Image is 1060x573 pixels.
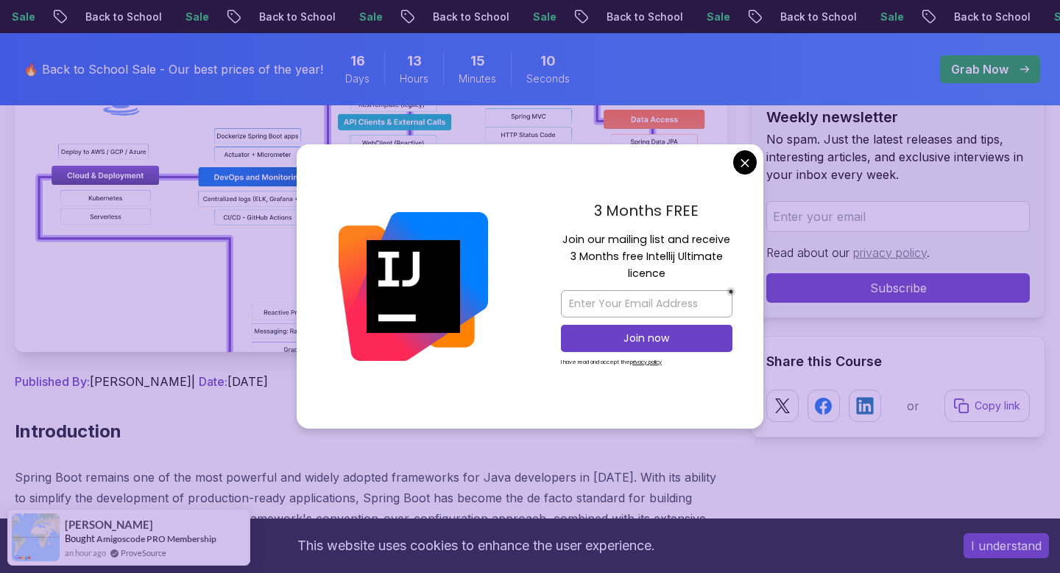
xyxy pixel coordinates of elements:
h2: Share this Course [766,351,1030,372]
img: Spring Boot Roadmap 2025: The Complete Guide for Backend Developers thumbnail [15,21,727,352]
span: Date: [199,374,227,389]
p: Back to School [941,10,1041,24]
a: privacy policy [853,245,927,260]
p: Back to School [246,10,346,24]
h2: Introduction [15,420,727,443]
p: Back to School [420,10,520,24]
h2: Weekly newsletter [766,107,1030,127]
span: Published By: [15,374,90,389]
button: Copy link [944,390,1030,422]
span: 10 Seconds [540,51,556,71]
p: Grab Now [951,60,1008,78]
p: Back to School [72,10,172,24]
p: Back to School [767,10,867,24]
a: ProveSource [121,546,166,559]
span: 15 Minutes [470,51,485,71]
p: Sale [172,10,219,24]
p: [PERSON_NAME] | [DATE] [15,373,727,390]
p: Sale [520,10,567,24]
span: Bought [65,532,95,544]
span: Days [345,71,370,86]
p: Back to School [593,10,693,24]
p: Sale [693,10,741,24]
div: This website uses cookies to enhance the user experience. [11,530,941,562]
span: [PERSON_NAME] [65,518,153,531]
p: 🔥 Back to School Sale - Our best prices of the year! [24,60,323,78]
input: Enter your email [766,201,1030,232]
p: Sale [867,10,914,24]
p: Copy link [975,398,1020,413]
p: Spring Boot remains one of the most powerful and widely adopted frameworks for Java developers in... [15,467,727,549]
span: 13 Hours [407,51,422,71]
button: Subscribe [766,273,1030,303]
img: provesource social proof notification image [12,513,60,561]
span: 16 Days [350,51,365,71]
span: Hours [400,71,428,86]
p: No spam. Just the latest releases and tips, interesting articles, and exclusive interviews in you... [766,130,1030,183]
p: or [907,397,919,415]
p: Sale [346,10,393,24]
button: Accept cookies [964,533,1049,558]
span: Minutes [459,71,496,86]
span: Seconds [526,71,570,86]
span: an hour ago [65,546,106,559]
p: Read about our . [766,244,1030,261]
a: Amigoscode PRO Membership [96,533,216,544]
